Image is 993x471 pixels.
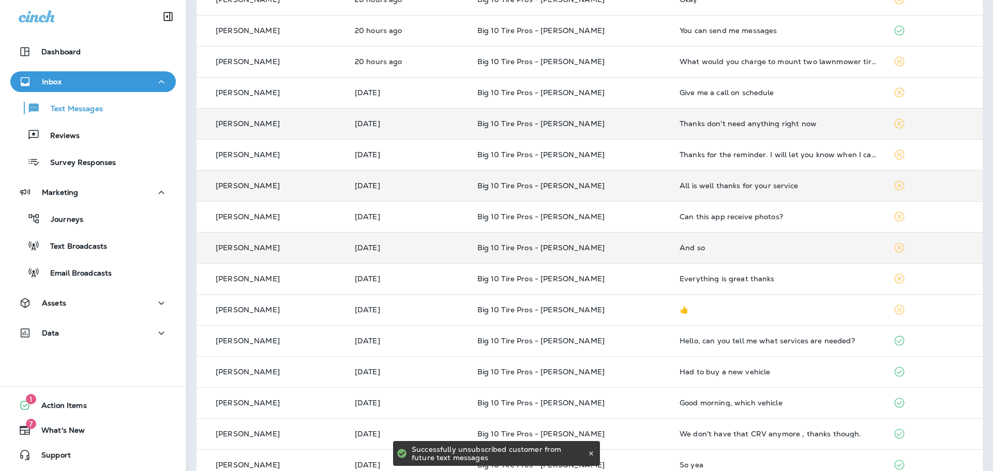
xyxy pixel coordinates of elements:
[477,26,605,35] span: Big 10 Tire Pros - [PERSON_NAME]
[477,57,605,66] span: Big 10 Tire Pros - [PERSON_NAME]
[10,41,176,62] button: Dashboard
[477,243,605,252] span: Big 10 Tire Pros - [PERSON_NAME]
[680,119,877,128] div: Thanks don't need anything right now
[216,399,280,407] p: [PERSON_NAME]
[680,57,877,66] div: What would you charge to mount two lawnmower tires on my existing rims if I brought them in? I ha...
[216,368,280,376] p: [PERSON_NAME]
[10,235,176,256] button: Text Broadcasts
[10,71,176,92] button: Inbox
[477,305,605,314] span: Big 10 Tire Pros - [PERSON_NAME]
[355,430,461,438] p: Aug 28, 2025 04:50 PM
[216,88,280,97] p: [PERSON_NAME]
[355,150,461,159] p: Sep 8, 2025 09:08 AM
[10,151,176,173] button: Survey Responses
[10,208,176,230] button: Journeys
[31,401,87,414] span: Action Items
[42,78,62,86] p: Inbox
[40,215,83,225] p: Journeys
[154,6,183,27] button: Collapse Sidebar
[216,337,280,345] p: [PERSON_NAME]
[10,293,176,313] button: Assets
[216,150,280,159] p: [PERSON_NAME]
[680,461,877,469] div: So yea
[477,429,605,438] span: Big 10 Tire Pros - [PERSON_NAME]
[477,398,605,407] span: Big 10 Tire Pros - [PERSON_NAME]
[477,88,605,97] span: Big 10 Tire Pros - [PERSON_NAME]
[216,430,280,438] p: [PERSON_NAME]
[355,212,461,221] p: Sep 4, 2025 05:44 PM
[680,368,877,376] div: Had to buy a new vehicle
[355,57,461,66] p: Sep 10, 2025 11:13 AM
[355,275,461,283] p: Sep 4, 2025 10:28 AM
[216,306,280,314] p: [PERSON_NAME]
[40,131,80,141] p: Reviews
[216,119,280,128] p: [PERSON_NAME]
[40,104,103,114] p: Text Messages
[10,124,176,146] button: Reviews
[355,461,461,469] p: Aug 28, 2025 10:25 AM
[680,275,877,283] div: Everything is great thanks
[10,97,176,119] button: Text Messages
[10,323,176,343] button: Data
[216,26,280,35] p: [PERSON_NAME]
[680,150,877,159] div: Thanks for the reminder. I will let you know when I can come in.
[355,306,461,314] p: Sep 3, 2025 03:59 PM
[680,181,877,190] div: All is well thanks for your service
[355,399,461,407] p: Sep 2, 2025 09:13 AM
[42,299,66,307] p: Assets
[680,399,877,407] div: Good morning, which vehicle
[355,368,461,376] p: Sep 3, 2025 10:50 AM
[355,88,461,97] p: Sep 9, 2025 02:05 PM
[355,26,461,35] p: Sep 10, 2025 11:27 AM
[41,48,81,56] p: Dashboard
[10,445,176,465] button: Support
[216,244,280,252] p: [PERSON_NAME]
[477,274,605,283] span: Big 10 Tire Pros - [PERSON_NAME]
[40,158,116,168] p: Survey Responses
[10,262,176,283] button: Email Broadcasts
[216,275,280,283] p: [PERSON_NAME]
[680,212,877,221] div: Can this app receive photos?
[477,336,605,345] span: Big 10 Tire Pros - [PERSON_NAME]
[477,212,605,221] span: Big 10 Tire Pros - [PERSON_NAME]
[477,181,605,190] span: Big 10 Tire Pros - [PERSON_NAME]
[412,441,585,466] div: Successfully unsubscribed customer from future text messages
[10,420,176,440] button: 7What's New
[680,26,877,35] div: You can send me messages
[26,419,36,429] span: 7
[216,181,280,190] p: [PERSON_NAME]
[680,88,877,97] div: Give me a call on schedule
[680,337,877,345] div: Hello, can you tell me what services are needed?
[216,212,280,221] p: [PERSON_NAME]
[680,306,877,314] div: 👍
[40,269,112,279] p: Email Broadcasts
[42,188,78,196] p: Marketing
[216,57,280,66] p: [PERSON_NAME]
[355,337,461,345] p: Sep 3, 2025 11:05 AM
[680,430,877,438] div: We don't have that CRV anymore , thanks though.
[26,394,36,404] span: 1
[31,426,85,438] span: What's New
[355,181,461,190] p: Sep 5, 2025 11:27 AM
[10,182,176,203] button: Marketing
[10,395,176,416] button: 1Action Items
[216,461,280,469] p: [PERSON_NAME]
[477,367,605,376] span: Big 10 Tire Pros - [PERSON_NAME]
[40,242,107,252] p: Text Broadcasts
[355,119,461,128] p: Sep 9, 2025 01:14 PM
[477,119,605,128] span: Big 10 Tire Pros - [PERSON_NAME]
[31,451,71,463] span: Support
[355,244,461,252] p: Sep 4, 2025 10:41 AM
[680,244,877,252] div: And so
[42,329,59,337] p: Data
[477,150,605,159] span: Big 10 Tire Pros - [PERSON_NAME]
